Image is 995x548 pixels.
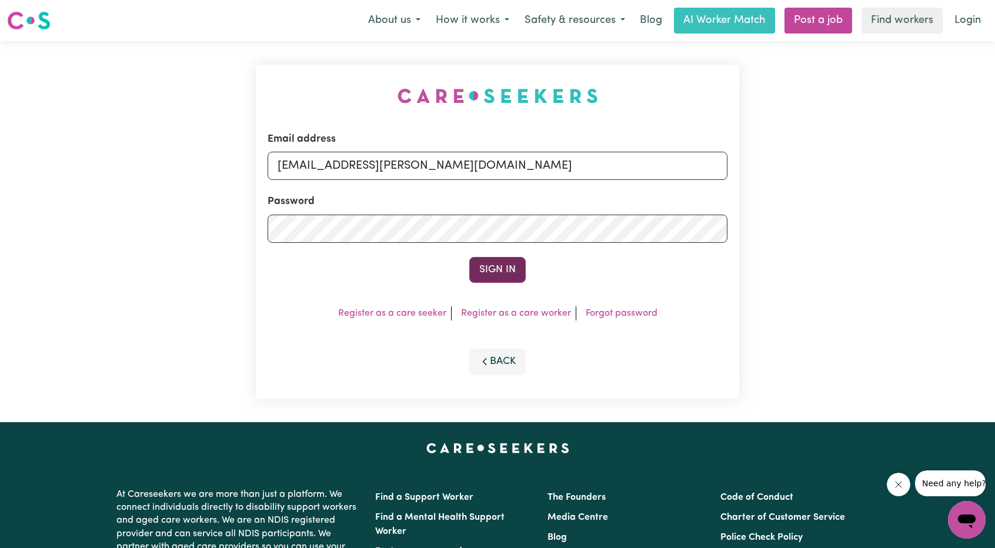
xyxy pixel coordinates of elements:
[7,8,71,18] span: Need any help?
[862,8,943,34] a: Find workers
[947,8,988,34] a: Login
[7,7,51,34] a: Careseekers logo
[547,533,567,542] a: Blog
[674,8,775,34] a: AI Worker Match
[720,493,793,502] a: Code of Conduct
[375,493,473,502] a: Find a Support Worker
[720,533,803,542] a: Police Check Policy
[268,152,727,180] input: Email address
[547,513,608,522] a: Media Centre
[948,501,986,539] iframe: Button to launch messaging window
[469,349,526,375] button: Back
[428,8,517,33] button: How it works
[633,8,669,34] a: Blog
[268,194,315,209] label: Password
[338,309,446,318] a: Register as a care seeker
[268,132,336,147] label: Email address
[517,8,633,33] button: Safety & resources
[426,443,569,453] a: Careseekers home page
[461,309,571,318] a: Register as a care worker
[915,470,986,496] iframe: Message from company
[720,513,845,522] a: Charter of Customer Service
[360,8,428,33] button: About us
[586,309,657,318] a: Forgot password
[7,10,51,31] img: Careseekers logo
[547,493,606,502] a: The Founders
[469,257,526,283] button: Sign In
[784,8,852,34] a: Post a job
[375,513,505,536] a: Find a Mental Health Support Worker
[887,473,910,496] iframe: Close message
